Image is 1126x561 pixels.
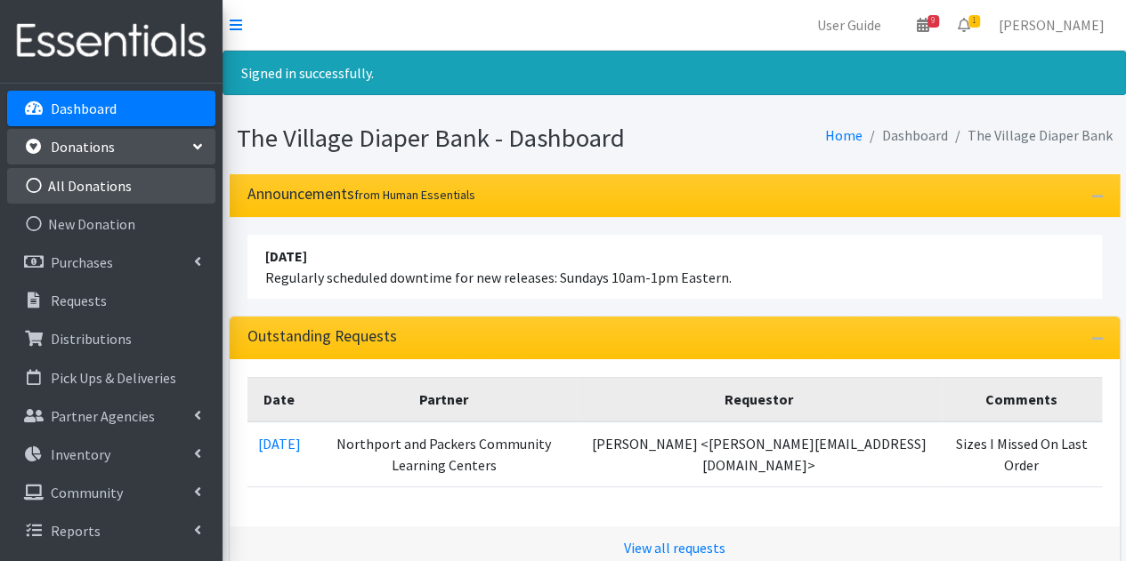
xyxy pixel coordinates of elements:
[312,421,577,487] td: Northport and Packers Community Learning Centers
[7,129,215,164] a: Donations
[51,253,113,271] p: Purchases
[942,377,1102,421] th: Comments
[984,7,1119,43] a: [PERSON_NAME]
[247,377,312,421] th: Date
[7,91,215,126] a: Dashboard
[928,15,939,28] span: 9
[7,168,215,204] a: All Donations
[258,435,301,453] a: [DATE]
[577,421,942,487] td: [PERSON_NAME] <[PERSON_NAME][EMAIL_ADDRESS][DOMAIN_NAME]>
[577,377,942,421] th: Requestor
[51,330,132,348] p: Distributions
[903,7,944,43] a: 9
[7,12,215,71] img: HumanEssentials
[247,185,475,204] h3: Announcements
[944,7,984,43] a: 1
[354,187,475,203] small: from Human Essentials
[247,327,397,346] h3: Outstanding Requests
[7,283,215,318] a: Requests
[948,123,1113,148] li: The Village Diaper Bank
[51,522,101,540] p: Reports
[51,292,107,309] p: Requests
[624,539,725,557] a: View all requests
[7,360,215,396] a: Pick Ups & Deliveries
[237,123,668,154] h1: The Village Diaper Bank - Dashboard
[825,126,863,144] a: Home
[7,244,215,280] a: Purchases
[7,206,215,242] a: New Donation
[7,437,215,472] a: Inventory
[312,377,577,421] th: Partner
[51,445,110,463] p: Inventory
[942,421,1102,487] td: Sizes I Missed On Last Order
[247,235,1102,299] li: Regularly scheduled downtime for new releases: Sundays 10am-1pm Eastern.
[51,484,123,501] p: Community
[51,369,176,387] p: Pick Ups & Deliveries
[51,138,115,156] p: Donations
[265,247,307,265] strong: [DATE]
[7,475,215,510] a: Community
[51,100,117,117] p: Dashboard
[863,123,948,148] li: Dashboard
[7,321,215,357] a: Distributions
[51,407,155,425] p: Partner Agencies
[968,15,980,28] span: 1
[803,7,895,43] a: User Guide
[223,51,1126,95] div: Signed in successfully.
[7,398,215,434] a: Partner Agencies
[7,513,215,549] a: Reports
